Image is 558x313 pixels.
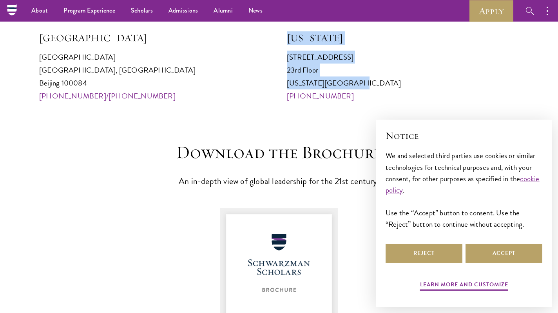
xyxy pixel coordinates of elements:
[386,244,462,263] button: Reject
[158,142,400,164] h3: Download the Brochure
[158,174,400,189] p: An in-depth view of global leadership for the 21st century.
[39,51,271,102] p: [GEOGRAPHIC_DATA] [GEOGRAPHIC_DATA], [GEOGRAPHIC_DATA] Beijing 100084
[386,150,542,229] div: We and selected third parties use cookies or similar technologies for technical purposes and, wit...
[287,51,519,102] p: [STREET_ADDRESS] 23rd Floor [US_STATE][GEOGRAPHIC_DATA]
[386,173,540,196] a: cookie policy
[39,31,271,45] h5: [GEOGRAPHIC_DATA]
[287,90,354,102] a: [PHONE_NUMBER]
[420,280,508,292] button: Learn more and customize
[466,244,542,263] button: Accept
[39,90,176,102] a: [PHONE_NUMBER]/[PHONE_NUMBER]
[287,31,519,45] h5: [US_STATE]
[386,129,542,142] h2: Notice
